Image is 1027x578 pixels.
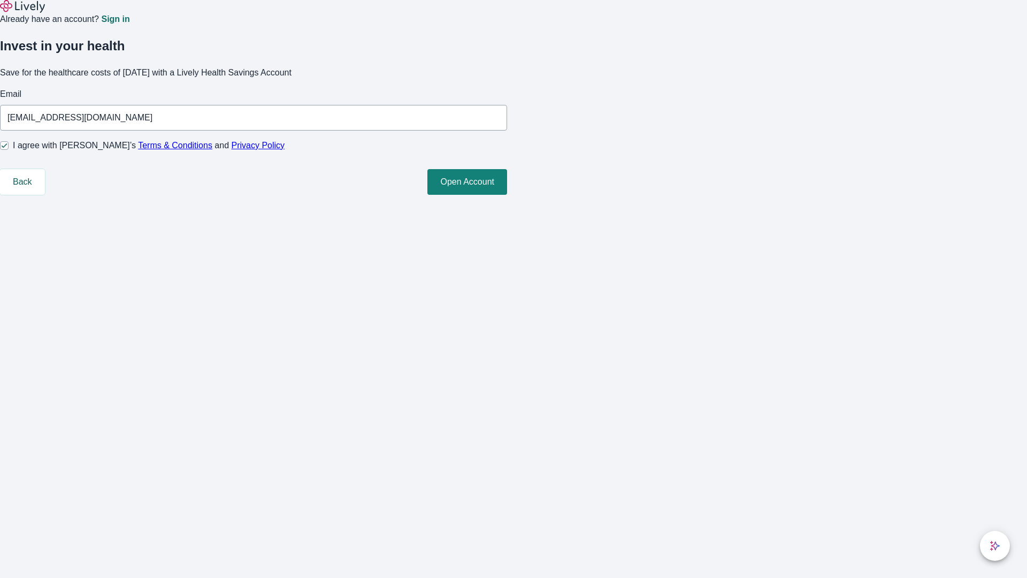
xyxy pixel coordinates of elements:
a: Terms & Conditions [138,141,212,150]
svg: Lively AI Assistant [990,541,1000,551]
span: I agree with [PERSON_NAME]’s and [13,139,285,152]
button: Open Account [427,169,507,195]
a: Sign in [101,15,129,24]
button: chat [980,531,1010,561]
a: Privacy Policy [232,141,285,150]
